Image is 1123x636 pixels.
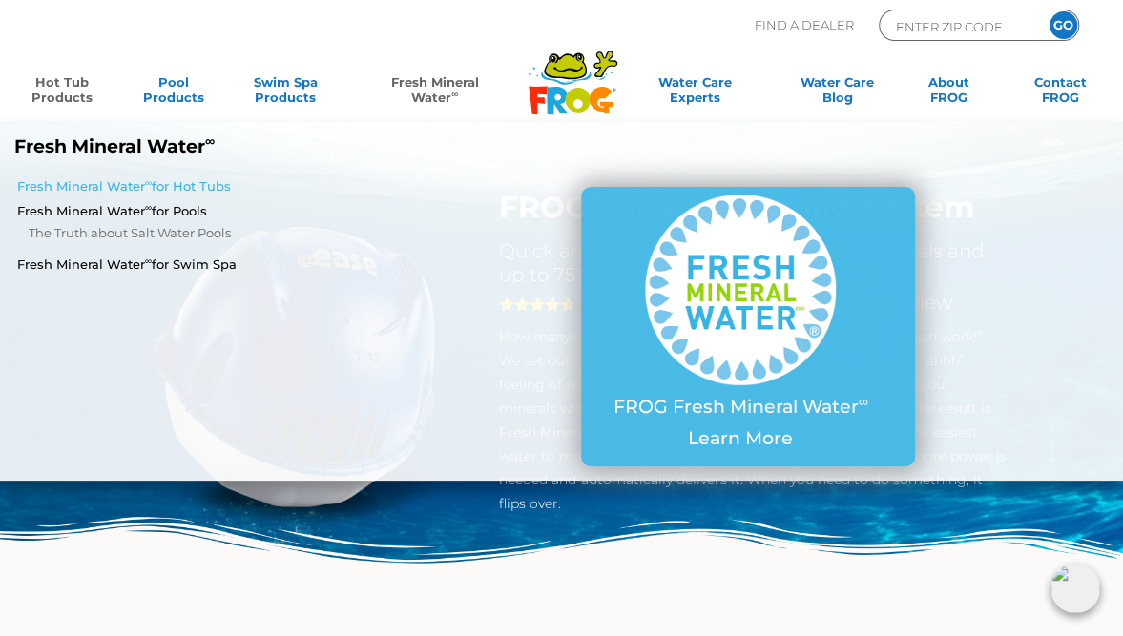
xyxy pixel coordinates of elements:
a: The Truth about Salt Water Pools [29,222,374,243]
a: Hot TubProducts [19,74,106,113]
a: Fresh Mineral Water∞for Hot Tubs [17,177,374,195]
input: Zip Code Form [894,15,1023,37]
input: GO [1050,11,1077,39]
p: Find A Dealer [755,10,854,41]
a: Water CareExperts [621,74,769,113]
sup: ∞ [858,393,867,410]
sup: ∞ [145,256,152,266]
a: AboutFROG [905,74,992,113]
a: FROG Fresh Mineral Water∞ Learn More [613,195,867,460]
a: Fresh Mineral Water∞for Swim Spa [17,256,374,273]
p: Learn More [613,428,867,450]
a: Fresh MineralWater∞ [354,74,516,113]
sup: ∞ [205,133,215,150]
p: FROG Fresh Mineral Water [613,397,867,419]
a: PoolProducts [131,74,218,113]
sup: ∞ [145,202,152,213]
a: ContactFROG [1017,74,1104,113]
img: openIcon [1050,564,1100,613]
p: Fresh Mineral Water [14,136,453,158]
a: Fresh Mineral Water∞for Pools [17,202,374,219]
sup: ∞ [451,89,458,99]
sup: ∞ [145,177,152,188]
a: Swim SpaProducts [242,74,329,113]
a: Water CareBlog [794,74,881,113]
